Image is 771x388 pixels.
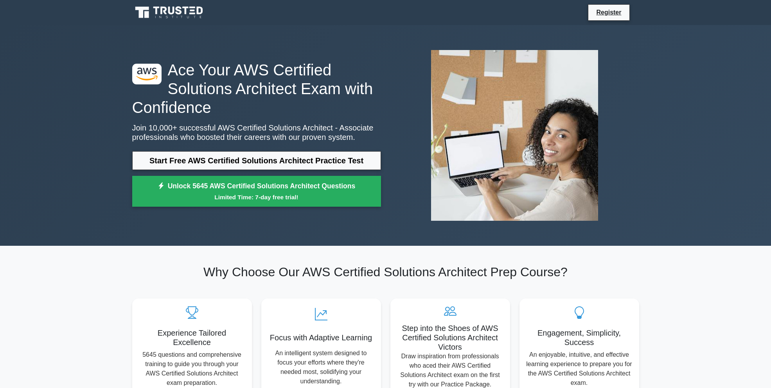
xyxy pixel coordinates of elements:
h5: Focus with Adaptive Learning [268,333,375,342]
p: An enjoyable, intuitive, and effective learning experience to prepare you for the AWS Certified S... [526,350,633,388]
small: Limited Time: 7-day free trial! [142,193,371,202]
h1: Ace Your AWS Certified Solutions Architect Exam with Confidence [132,61,381,117]
a: Start Free AWS Certified Solutions Architect Practice Test [132,151,381,170]
h2: Why Choose Our AWS Certified Solutions Architect Prep Course? [132,265,639,279]
p: An intelligent system designed to focus your efforts where they're needed most, solidifying your ... [268,349,375,386]
h5: Engagement, Simplicity, Success [526,328,633,347]
p: 5645 questions and comprehensive training to guide you through your AWS Certified Solutions Archi... [138,350,246,388]
p: Join 10,000+ successful AWS Certified Solutions Architect - Associate professionals who boosted t... [132,123,381,142]
a: Register [591,7,626,17]
a: Unlock 5645 AWS Certified Solutions Architect QuestionsLimited Time: 7-day free trial! [132,176,381,207]
h5: Experience Tailored Excellence [138,328,246,347]
h5: Step into the Shoes of AWS Certified Solutions Architect Victors [397,324,504,352]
